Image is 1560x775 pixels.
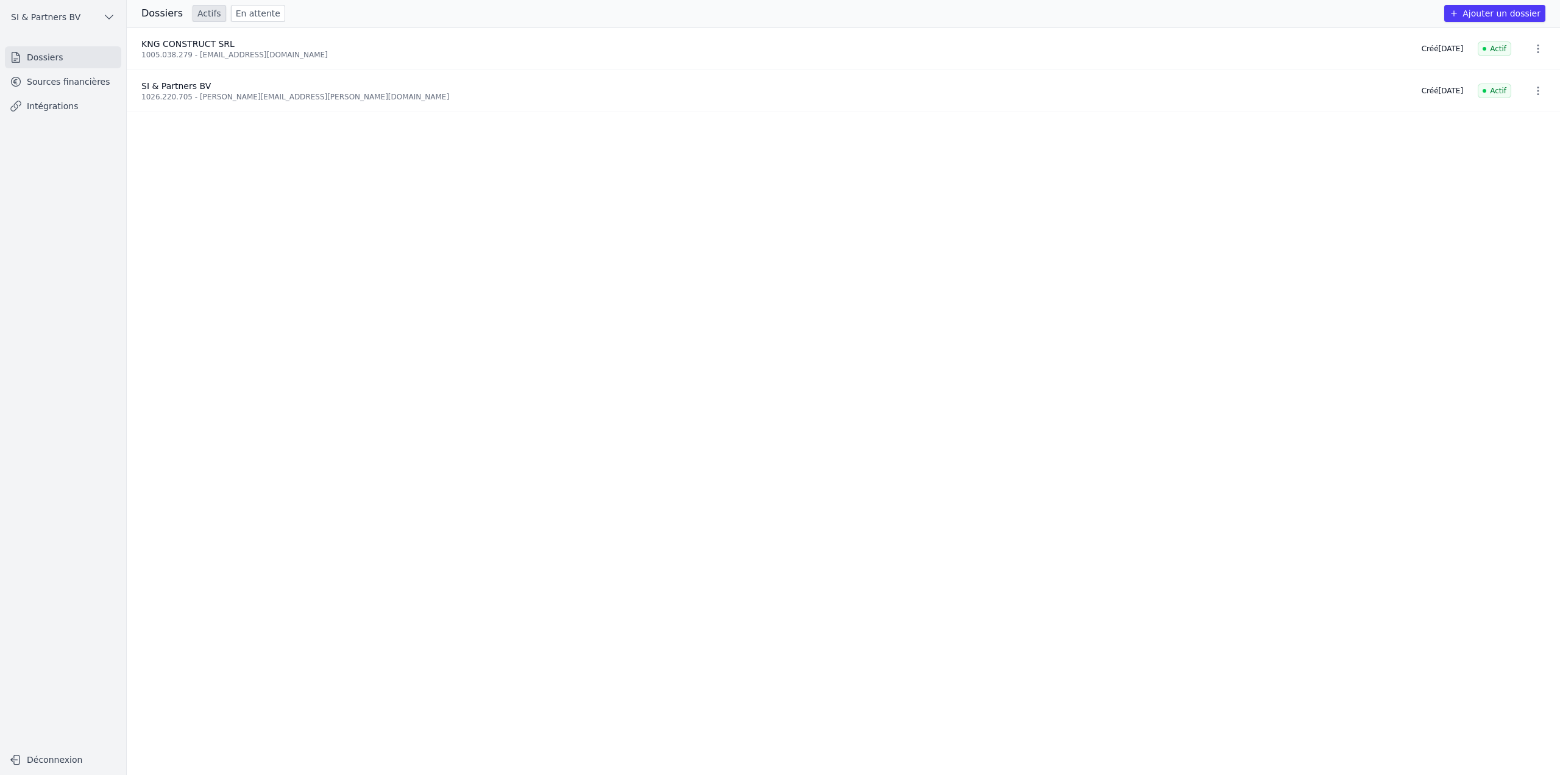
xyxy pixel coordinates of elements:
[141,50,1407,60] div: 1005.038.279 - [EMAIL_ADDRESS][DOMAIN_NAME]
[141,92,1407,102] div: 1026.220.705 - [PERSON_NAME][EMAIL_ADDRESS][PERSON_NAME][DOMAIN_NAME]
[141,81,211,91] span: SI & Partners BV
[141,6,183,21] h3: Dossiers
[1422,86,1463,96] div: Créé [DATE]
[141,39,235,49] span: KNG CONSTRUCT SRL
[231,5,285,22] a: En attente
[5,750,121,770] button: Déconnexion
[5,46,121,68] a: Dossiers
[193,5,226,22] a: Actifs
[5,71,121,93] a: Sources financières
[11,11,80,23] span: SI & Partners BV
[1478,41,1511,56] span: Actif
[1422,44,1463,54] div: Créé [DATE]
[5,7,121,27] button: SI & Partners BV
[1478,84,1511,98] span: Actif
[5,95,121,117] a: Intégrations
[1444,5,1545,22] button: Ajouter un dossier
